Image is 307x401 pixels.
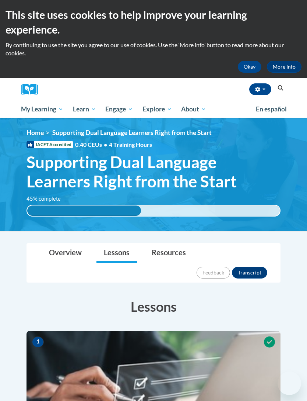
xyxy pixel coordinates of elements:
a: Overview [42,243,89,263]
a: Home [27,129,44,136]
span: 1 [32,336,44,348]
button: Account Settings [249,83,271,95]
span: About [181,105,206,114]
a: Learn [68,101,101,118]
h3: Lessons [27,297,280,316]
span: My Learning [21,105,63,114]
a: Resources [144,243,193,263]
a: More Info [267,61,301,73]
span: Supporting Dual Language Learners Right from the Start [52,129,212,136]
label: 45% complete [27,195,69,203]
button: Feedback [197,267,230,279]
a: My Learning [16,101,68,118]
iframe: Button to launch messaging window [278,371,301,395]
button: Search [275,84,286,93]
img: Logo brand [21,84,43,95]
div: 45% complete [27,205,141,216]
span: Explore [142,105,172,114]
span: 4 Training Hours [109,141,152,148]
button: Transcript [232,267,267,279]
a: About [177,101,211,118]
span: IACET Accredited [27,141,73,148]
a: Cox Campus [21,84,43,95]
span: 0.40 CEUs [75,141,109,149]
p: By continuing to use the site you agree to our use of cookies. Use the ‘More info’ button to read... [6,41,301,57]
h2: This site uses cookies to help improve your learning experience. [6,7,301,37]
div: Main menu [15,101,292,118]
a: Lessons [96,243,137,263]
span: • [104,141,107,148]
span: Learn [73,105,96,114]
button: Okay [238,61,261,73]
span: En español [256,105,287,113]
span: Supporting Dual Language Learners Right from the Start [27,152,280,191]
a: Explore [138,101,177,118]
a: Engage [100,101,138,118]
a: En español [251,101,292,117]
span: Engage [105,105,133,114]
